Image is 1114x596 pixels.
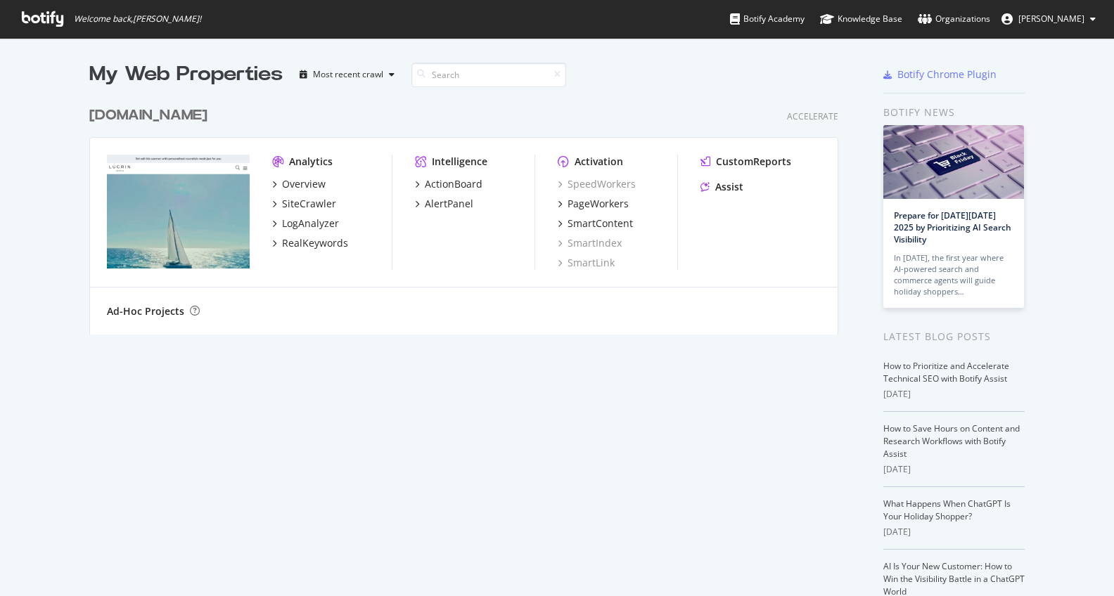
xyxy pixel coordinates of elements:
[89,105,207,126] div: [DOMAIN_NAME]
[990,8,1107,30] button: [PERSON_NAME]
[1018,13,1084,25] span: Anaëlle Dadar
[74,13,201,25] span: Welcome back, [PERSON_NAME] !
[716,155,791,169] div: CustomReports
[820,12,902,26] div: Knowledge Base
[894,252,1013,297] div: In [DATE], the first year where AI-powered search and commerce agents will guide holiday shoppers…
[282,197,336,211] div: SiteCrawler
[883,526,1025,538] div: [DATE]
[89,89,850,335] div: grid
[568,216,633,231] div: SmartContent
[107,304,184,318] div: Ad-Hoc Projects
[425,197,473,211] div: AlertPanel
[883,388,1025,401] div: [DATE]
[894,209,1011,245] a: Prepare for [DATE][DATE] 2025 by Prioritizing AI Search Visibility
[425,177,482,191] div: ActionBoard
[432,155,487,169] div: Intelligence
[558,256,615,270] a: SmartLink
[411,63,566,87] input: Search
[282,236,348,250] div: RealKeywords
[1066,548,1100,582] iframe: Intercom live chat
[883,498,1011,522] a: What Happens When ChatGPT Is Your Holiday Shopper?
[415,177,482,191] a: ActionBoard
[415,197,473,211] a: AlertPanel
[107,155,250,268] img: lucrin.com
[883,67,997,82] a: Botify Chrome Plugin
[700,180,743,194] a: Assist
[282,216,339,231] div: LogAnalyzer
[272,236,348,250] a: RealKeywords
[883,105,1025,120] div: Botify news
[289,155,333,169] div: Analytics
[558,216,633,231] a: SmartContent
[272,216,339,231] a: LogAnalyzer
[558,177,636,191] a: SpeedWorkers
[558,236,622,250] a: SmartIndex
[575,155,623,169] div: Activation
[883,125,1024,199] img: Prepare for Black Friday 2025 by Prioritizing AI Search Visibility
[715,180,743,194] div: Assist
[883,463,1025,476] div: [DATE]
[282,177,326,191] div: Overview
[89,60,283,89] div: My Web Properties
[787,110,838,122] div: Accelerate
[730,12,805,26] div: Botify Academy
[568,197,629,211] div: PageWorkers
[313,70,383,79] div: Most recent crawl
[700,155,791,169] a: CustomReports
[883,360,1009,384] a: How to Prioritize and Accelerate Technical SEO with Botify Assist
[89,105,213,126] a: [DOMAIN_NAME]
[883,422,1020,460] a: How to Save Hours on Content and Research Workflows with Botify Assist
[558,197,629,211] a: PageWorkers
[272,177,326,191] a: Overview
[897,67,997,82] div: Botify Chrome Plugin
[918,12,990,26] div: Organizations
[883,329,1025,344] div: Latest Blog Posts
[272,197,336,211] a: SiteCrawler
[294,63,400,86] button: Most recent crawl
